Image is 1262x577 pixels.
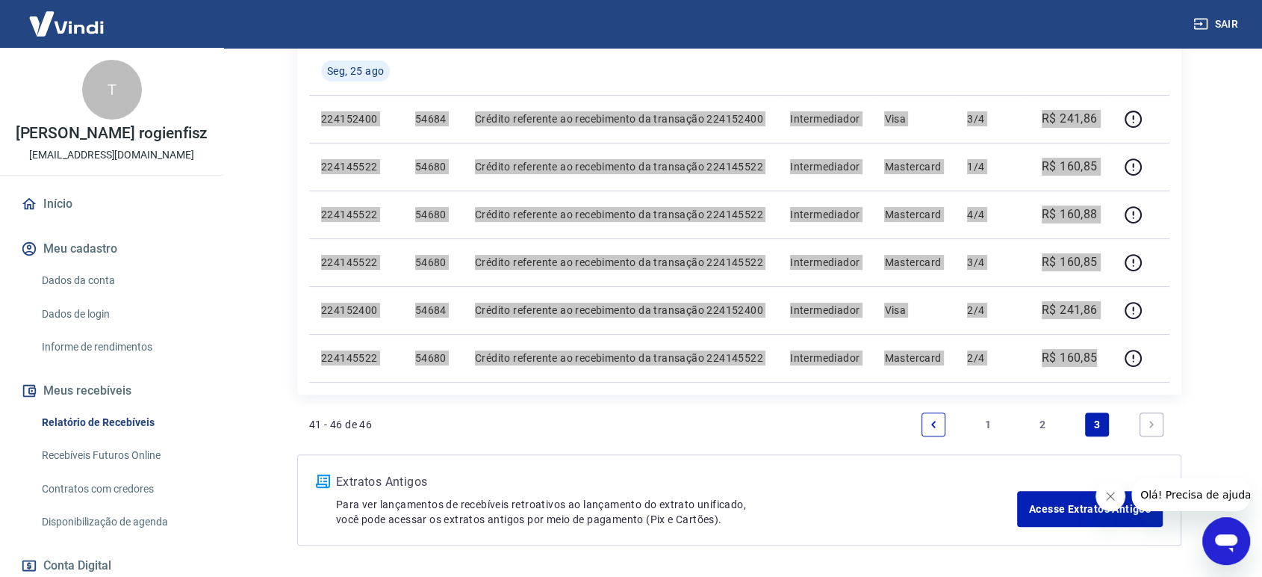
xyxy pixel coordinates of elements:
p: R$ 160,88 [1042,206,1098,223]
img: ícone [316,475,330,488]
p: Intermediador [790,207,860,222]
a: Next page [1140,413,1163,436]
iframe: Mensagem da empresa [1131,478,1250,511]
p: R$ 160,85 [1042,349,1098,367]
p: Mastercard [884,207,943,222]
p: 224145522 [321,351,391,365]
p: 224145522 [321,159,391,174]
p: Visa [884,111,943,126]
p: Crédito referente ao recebimento da transação 224145522 [475,207,766,222]
a: Previous page [921,413,945,436]
p: Crédito referente ao recebimento da transação 224145522 [475,255,766,270]
iframe: Botão para abrir a janela de mensagens [1202,517,1250,565]
img: Vindi [18,1,115,46]
p: 224145522 [321,207,391,222]
a: Início [18,188,205,220]
p: Intermediador [790,111,860,126]
p: Intermediador [790,159,860,174]
button: Sair [1190,10,1244,38]
p: 1/4 [967,159,1012,174]
a: Acesse Extratos Antigos [1017,491,1163,527]
a: Recebíveis Futuros Online [36,440,205,471]
p: R$ 160,85 [1042,253,1098,271]
p: 54680 [415,351,451,365]
a: Page 2 [1031,413,1054,436]
p: 2/4 [967,303,1012,318]
p: Mastercard [884,351,943,365]
a: Informe de rendimentos [36,332,205,362]
a: Page 1 [976,413,1000,436]
p: [PERSON_NAME] rogienfisz [16,126,208,141]
p: 4/4 [967,207,1012,222]
p: Intermediador [790,303,860,318]
p: R$ 241,86 [1042,110,1098,128]
p: 54684 [415,303,451,318]
p: 3/4 [967,111,1012,126]
p: Crédito referente ao recebimento da transação 224152400 [475,303,766,318]
p: [EMAIL_ADDRESS][DOMAIN_NAME] [29,147,194,163]
p: Para ver lançamentos de recebíveis retroativos ao lançamento do extrato unificado, você pode aces... [336,497,1017,527]
span: Seg, 25 ago [327,64,384,78]
a: Dados de login [36,299,205,330]
p: 224152400 [321,111,391,126]
button: Meu cadastro [18,232,205,265]
div: T [82,60,142,120]
p: Mastercard [884,255,943,270]
p: 41 - 46 de 46 [309,417,372,432]
p: Crédito referente ao recebimento da transação 224145522 [475,159,766,174]
a: Relatório de Recebíveis [36,407,205,438]
p: R$ 160,85 [1042,158,1098,176]
a: Dados da conta [36,265,205,296]
p: Visa [884,303,943,318]
button: Meus recebíveis [18,374,205,407]
p: 54680 [415,159,451,174]
p: Mastercard [884,159,943,174]
p: 54680 [415,255,451,270]
p: 224152400 [321,303,391,318]
a: Contratos com credores [36,474,205,505]
p: Intermediador [790,255,860,270]
p: Crédito referente ao recebimento da transação 224145522 [475,351,766,365]
span: Olá! Precisa de ajuda? [9,10,125,22]
iframe: Fechar mensagem [1095,481,1125,511]
p: Crédito referente ao recebimento da transação 224152400 [475,111,766,126]
p: 2/4 [967,351,1012,365]
a: Page 3 is your current page [1085,413,1109,436]
p: 3/4 [967,255,1012,270]
ul: Pagination [916,407,1169,442]
p: 224145522 [321,255,391,270]
p: 54684 [415,111,451,126]
p: Extratos Antigos [336,473,1017,491]
p: R$ 241,86 [1042,301,1098,319]
a: Disponibilização de agenda [36,507,205,537]
p: 54680 [415,207,451,222]
p: Intermediador [790,351,860,365]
